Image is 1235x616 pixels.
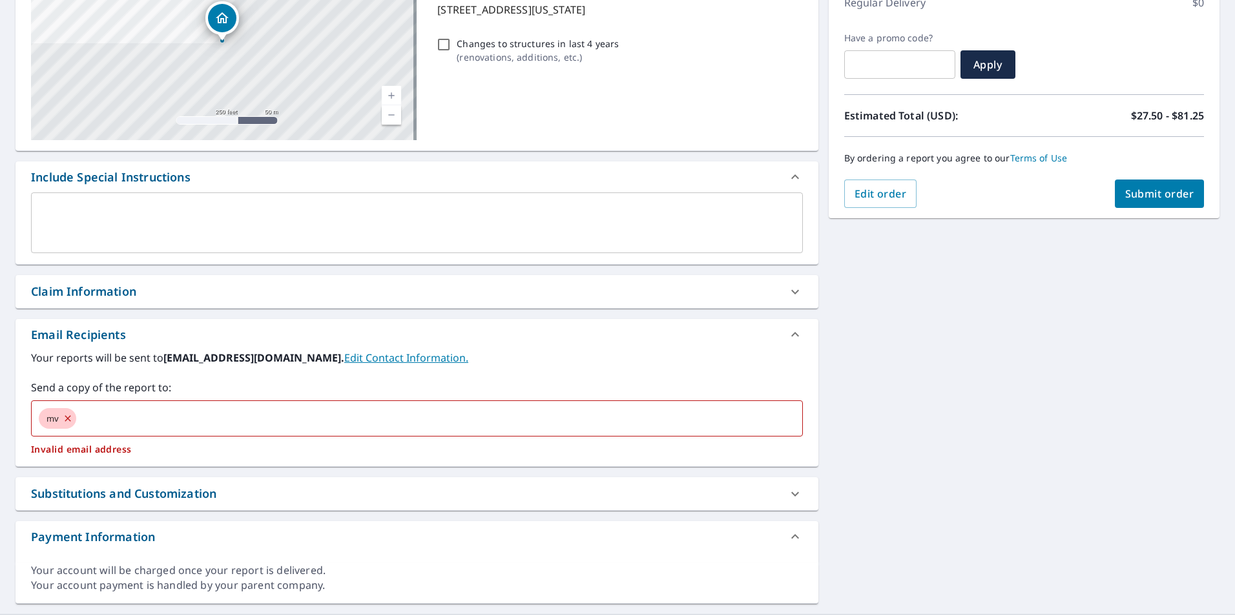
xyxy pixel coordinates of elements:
[382,86,401,105] a: Current Level 17, Zoom In
[39,408,76,429] div: mv
[1010,152,1068,164] a: Terms of Use
[457,50,619,64] p: ( renovations, additions, etc. )
[39,413,67,425] span: mv
[16,477,818,510] div: Substitutions and Customization
[31,563,803,578] div: Your account will be charged once your report is delivered.
[382,105,401,125] a: Current Level 17, Zoom Out
[960,50,1015,79] button: Apply
[844,180,917,208] button: Edit order
[31,380,803,395] label: Send a copy of the report to:
[1125,187,1194,201] span: Submit order
[31,326,126,344] div: Email Recipients
[844,32,955,44] label: Have a promo code?
[31,283,136,300] div: Claim Information
[16,275,818,308] div: Claim Information
[344,351,468,365] a: EditContactInfo
[971,57,1005,72] span: Apply
[31,444,803,455] p: Invalid email address
[1115,180,1205,208] button: Submit order
[457,37,619,50] p: Changes to structures in last 4 years
[31,578,803,593] div: Your account payment is handled by your parent company.
[844,152,1204,164] p: By ordering a report you agree to our
[31,350,803,365] label: Your reports will be sent to
[437,2,797,17] p: [STREET_ADDRESS][US_STATE]
[16,161,818,192] div: Include Special Instructions
[163,351,344,365] b: [EMAIL_ADDRESS][DOMAIN_NAME].
[16,319,818,350] div: Email Recipients
[31,485,216,502] div: Substitutions and Customization
[205,1,239,41] div: Dropped pin, building 1, Residential property, 323 Pennsylvania Ave N Eatonville, WA 98328
[844,108,1024,123] p: Estimated Total (USD):
[855,187,907,201] span: Edit order
[16,521,818,552] div: Payment Information
[1131,108,1204,123] p: $27.50 - $81.25
[31,169,191,186] div: Include Special Instructions
[31,528,155,546] div: Payment Information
